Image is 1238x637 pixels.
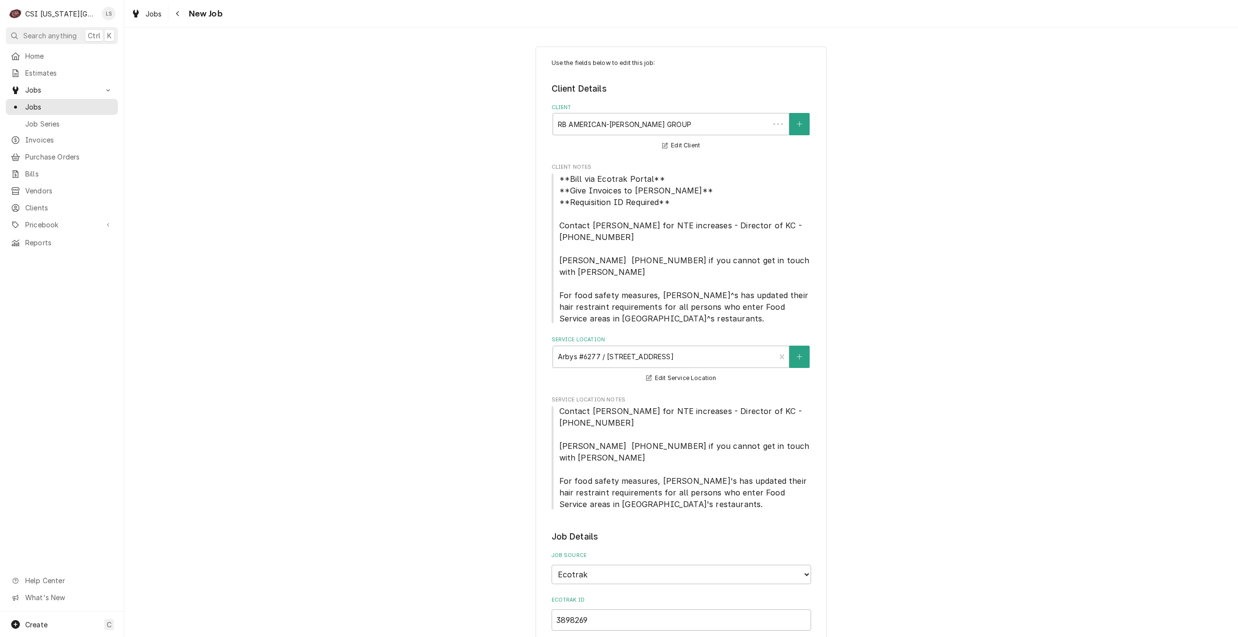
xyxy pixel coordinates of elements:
[25,203,113,213] span: Clients
[102,7,115,20] div: LS
[127,6,166,22] a: Jobs
[170,6,186,21] button: Navigate back
[25,9,97,19] div: CSI [US_STATE][GEOGRAPHIC_DATA]
[6,99,118,115] a: Jobs
[107,31,112,41] span: K
[25,220,98,230] span: Pricebook
[25,621,48,629] span: Create
[552,396,811,510] div: Service Location Notes
[552,552,811,559] label: Job Source
[552,336,811,344] label: Service Location
[25,102,113,112] span: Jobs
[552,104,811,111] label: Client
[552,163,811,171] span: Client Notes
[559,174,812,323] span: **Bill via Ecotrak Portal** **Give Invoices to [PERSON_NAME]** **Requisition ID Required** Contac...
[25,85,98,95] span: Jobs
[186,7,223,20] span: New Job
[9,7,22,20] div: CSI Kansas City's Avatar
[6,166,118,182] a: Bills
[789,113,810,135] button: Create New Client
[25,51,113,61] span: Home
[23,31,77,41] span: Search anything
[6,132,118,148] a: Invoices
[25,169,113,179] span: Bills
[6,200,118,216] a: Clients
[797,121,802,127] svg: Create New Client
[6,65,118,81] a: Estimates
[6,48,118,64] a: Home
[6,235,118,251] a: Reports
[552,596,811,604] label: Ecotrak ID
[25,238,113,248] span: Reports
[552,163,811,324] div: Client Notes
[88,31,100,41] span: Ctrl
[25,152,113,162] span: Purchase Orders
[645,372,718,384] button: Edit Service Location
[552,596,811,631] div: Ecotrak ID
[146,9,162,19] span: Jobs
[6,217,118,233] a: Go to Pricebook
[552,552,811,584] div: Job Source
[552,104,811,152] div: Client
[552,405,811,510] span: Service Location Notes
[797,353,802,360] svg: Create New Location
[6,573,118,589] a: Go to Help Center
[552,82,811,95] legend: Client Details
[25,186,113,196] span: Vendors
[25,592,112,603] span: What's New
[552,530,811,543] legend: Job Details
[552,336,811,384] div: Service Location
[25,119,113,129] span: Job Series
[552,59,811,67] p: Use the fields below to edit this job:
[559,406,812,509] span: Contact [PERSON_NAME] for NTE increases - Director of KC - [PHONE_NUMBER] [PERSON_NAME] [PHONE_NU...
[25,68,113,78] span: Estimates
[107,620,112,630] span: C
[6,589,118,605] a: Go to What's New
[552,173,811,324] span: Client Notes
[25,575,112,586] span: Help Center
[661,140,701,152] button: Edit Client
[6,82,118,98] a: Go to Jobs
[6,116,118,132] a: Job Series
[6,149,118,165] a: Purchase Orders
[25,135,113,145] span: Invoices
[102,7,115,20] div: Lindy Springer's Avatar
[552,396,811,404] span: Service Location Notes
[6,27,118,44] button: Search anythingCtrlK
[6,183,118,199] a: Vendors
[789,346,810,368] button: Create New Location
[9,7,22,20] div: C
